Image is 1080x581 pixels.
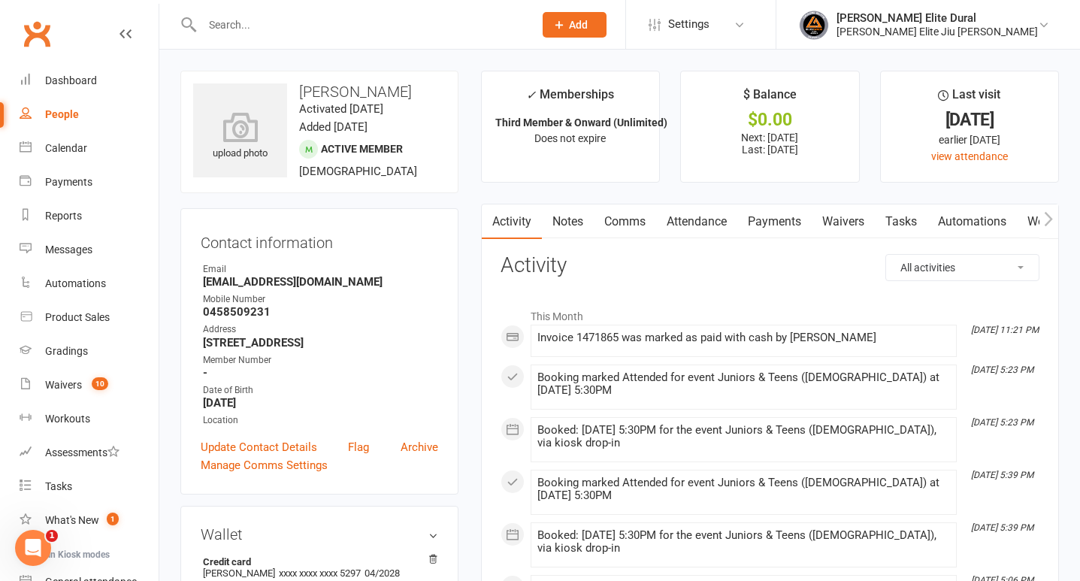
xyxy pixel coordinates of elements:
[203,262,438,277] div: Email
[20,402,159,436] a: Workouts
[45,277,106,289] div: Automations
[203,396,438,410] strong: [DATE]
[537,529,950,555] div: Booked: [DATE] 5:30PM for the event Juniors & Teens ([DEMOGRAPHIC_DATA]), via kiosk drop-in
[836,25,1038,38] div: [PERSON_NAME] Elite Jiu [PERSON_NAME]
[203,336,438,350] strong: [STREET_ADDRESS]
[201,526,438,543] h3: Wallet
[45,413,90,425] div: Workouts
[203,556,431,567] strong: Credit card
[971,417,1033,428] i: [DATE] 5:23 PM
[594,204,656,239] a: Comms
[894,112,1045,128] div: [DATE]
[45,379,82,391] div: Waivers
[45,176,92,188] div: Payments
[875,204,927,239] a: Tasks
[299,120,368,134] time: Added [DATE]
[537,424,950,449] div: Booked: [DATE] 5:30PM for the event Juniors & Teens ([DEMOGRAPHIC_DATA]), via kiosk drop-in
[45,446,119,458] div: Assessments
[45,480,72,492] div: Tasks
[537,331,950,344] div: Invoice 1471865 was marked as paid with cash by [PERSON_NAME]
[203,305,438,319] strong: 0458509231
[668,8,709,41] span: Settings
[931,150,1008,162] a: view attendance
[18,15,56,53] a: Clubworx
[201,456,328,474] a: Manage Comms Settings
[321,143,403,155] span: Active member
[526,85,614,113] div: Memberships
[279,567,361,579] span: xxxx xxxx xxxx 5297
[20,267,159,301] a: Automations
[45,74,97,86] div: Dashboard
[799,10,829,40] img: thumb_image1702864552.png
[365,567,400,579] span: 04/2028
[203,383,438,398] div: Date of Birth
[542,204,594,239] a: Notes
[482,204,542,239] a: Activity
[20,98,159,132] a: People
[501,301,1039,325] li: This Month
[203,353,438,368] div: Member Number
[299,102,383,116] time: Activated [DATE]
[203,275,438,289] strong: [EMAIL_ADDRESS][DOMAIN_NAME]
[92,377,108,390] span: 10
[45,345,88,357] div: Gradings
[569,19,588,31] span: Add
[45,142,87,154] div: Calendar
[201,228,438,251] h3: Contact information
[45,311,110,323] div: Product Sales
[20,470,159,504] a: Tasks
[971,522,1033,533] i: [DATE] 5:39 PM
[534,132,606,144] span: Does not expire
[894,132,1045,148] div: earlier [DATE]
[743,85,797,112] div: $ Balance
[348,438,369,456] a: Flag
[45,514,99,526] div: What's New
[401,438,438,456] a: Archive
[537,477,950,502] div: Booking marked Attended for event Juniors & Teens ([DEMOGRAPHIC_DATA]) at [DATE] 5:30PM
[537,371,950,397] div: Booking marked Attended for event Juniors & Teens ([DEMOGRAPHIC_DATA]) at [DATE] 5:30PM
[971,470,1033,480] i: [DATE] 5:39 PM
[656,204,737,239] a: Attendance
[20,199,159,233] a: Reports
[495,117,667,129] strong: Third Member & Onward (Unlimited)
[299,165,417,178] span: [DEMOGRAPHIC_DATA]
[971,365,1033,375] i: [DATE] 5:23 PM
[971,325,1039,335] i: [DATE] 11:21 PM
[20,436,159,470] a: Assessments
[927,204,1017,239] a: Automations
[46,530,58,542] span: 1
[45,108,79,120] div: People
[694,132,845,156] p: Next: [DATE] Last: [DATE]
[20,165,159,199] a: Payments
[203,322,438,337] div: Address
[20,368,159,402] a: Waivers 10
[20,64,159,98] a: Dashboard
[501,254,1039,277] h3: Activity
[193,83,446,100] h3: [PERSON_NAME]
[694,112,845,128] div: $0.00
[737,204,812,239] a: Payments
[20,301,159,334] a: Product Sales
[193,112,287,162] div: upload photo
[203,292,438,307] div: Mobile Number
[543,12,607,38] button: Add
[198,14,523,35] input: Search...
[20,132,159,165] a: Calendar
[45,210,82,222] div: Reports
[45,244,92,256] div: Messages
[812,204,875,239] a: Waivers
[107,513,119,525] span: 1
[15,530,51,566] iframe: Intercom live chat
[20,233,159,267] a: Messages
[526,88,536,102] i: ✓
[20,504,159,537] a: What's New1
[203,413,438,428] div: Location
[938,85,1000,112] div: Last visit
[20,334,159,368] a: Gradings
[201,438,317,456] a: Update Contact Details
[203,366,438,380] strong: -
[836,11,1038,25] div: [PERSON_NAME] Elite Dural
